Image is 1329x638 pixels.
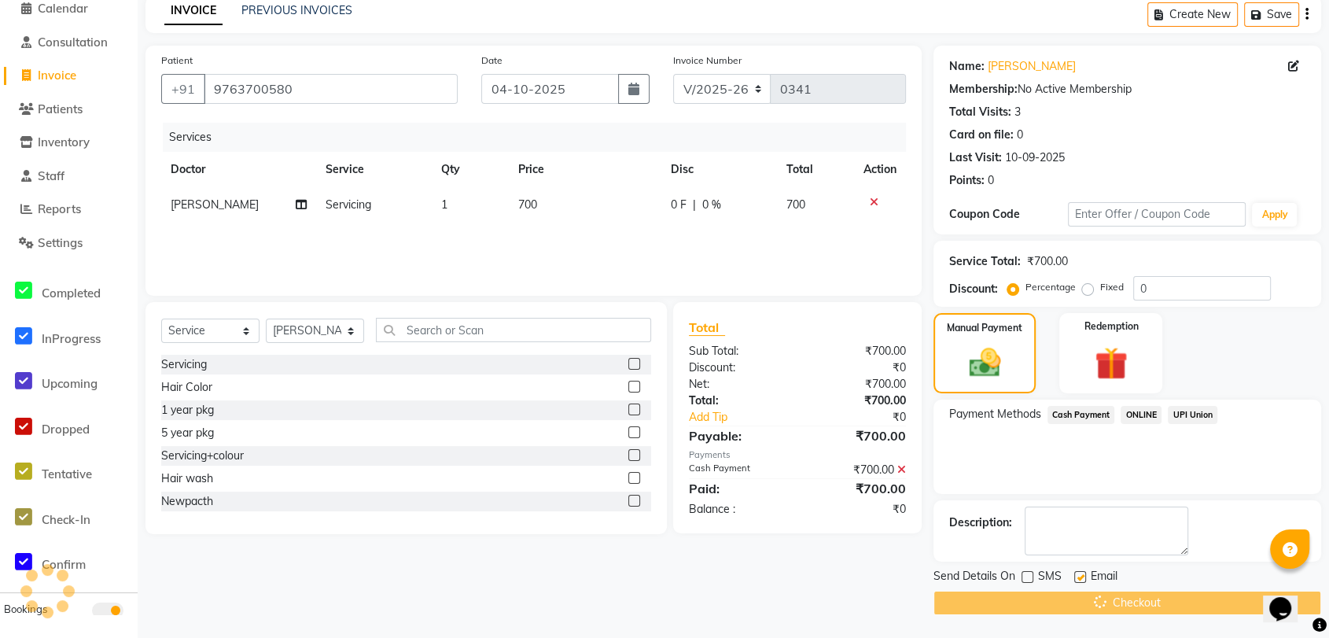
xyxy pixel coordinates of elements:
span: Settings [38,235,83,250]
div: 3 [1014,104,1021,120]
button: +91 [161,74,205,104]
label: Fixed [1100,280,1124,294]
span: | [693,197,696,213]
div: ₹700.00 [1027,253,1068,270]
label: Redemption [1084,319,1138,334]
div: 0 [1017,127,1023,143]
div: Last Visit: [949,149,1002,166]
a: Inventory [4,134,134,152]
span: Inventory [38,135,90,149]
span: UPI Union [1168,406,1217,424]
div: Servicing+colour [161,448,244,464]
div: ₹0 [797,501,918,518]
div: Service Total: [949,253,1021,270]
span: 700 [786,197,804,212]
label: Percentage [1025,280,1076,294]
span: Total [689,319,725,336]
th: Service [316,152,432,187]
img: _cash.svg [959,345,1011,381]
div: Cash Payment [677,462,797,478]
div: Name: [949,58,985,75]
div: Coupon Code [949,206,1068,223]
span: Dropped [42,422,90,437]
span: Cash Payment [1047,406,1115,424]
div: ₹700.00 [797,479,918,498]
input: Search or Scan [376,318,651,342]
div: Membership: [949,81,1018,98]
div: 0 [988,172,994,189]
th: Total [776,152,853,187]
button: Apply [1252,203,1297,227]
div: Card on file: [949,127,1014,143]
div: Paid: [677,479,797,498]
div: ₹700.00 [797,343,918,360]
button: Save [1244,2,1299,27]
input: Enter Offer / Coupon Code [1068,202,1246,227]
th: Doctor [161,152,316,187]
th: Qty [432,152,509,187]
a: Reports [4,201,134,219]
span: Send Details On [933,568,1015,588]
span: Confirm [42,557,86,572]
label: Date [481,53,503,68]
div: Discount: [949,281,998,297]
a: Consultation [4,34,134,52]
div: Net: [677,376,797,393]
th: Price [509,152,661,187]
span: Upcoming [42,376,98,391]
span: Reports [38,201,81,216]
span: 0 F [671,197,687,213]
div: Newpacth [161,493,213,510]
label: Patient [161,53,193,68]
div: ₹700.00 [797,376,918,393]
span: 1 [441,197,447,212]
span: Consultation [38,35,108,50]
a: PREVIOUS INVOICES [241,3,352,17]
span: Servicing [326,197,371,212]
img: _gift.svg [1084,343,1138,384]
button: Create New [1147,2,1238,27]
span: [PERSON_NAME] [171,197,259,212]
label: Invoice Number [673,53,742,68]
div: Sub Total: [677,343,797,360]
a: Staff [4,168,134,186]
span: Invoice [38,68,76,83]
div: No Active Membership [949,81,1305,98]
span: SMS [1038,568,1062,588]
div: Points: [949,172,985,189]
a: Patients [4,101,134,119]
div: Payable: [677,426,797,445]
span: Calendar [38,1,88,16]
span: InProgress [42,331,101,346]
span: Bookings [4,603,47,615]
div: 10-09-2025 [1005,149,1065,166]
a: Settings [4,234,134,253]
span: 700 [518,197,537,212]
span: ONLINE [1121,406,1161,424]
th: Disc [661,152,776,187]
a: Invoice [4,67,134,85]
div: Payments [689,448,906,462]
span: Email [1091,568,1117,588]
label: Manual Payment [947,321,1022,335]
iframe: chat widget [1263,575,1313,622]
a: Add Tip [677,409,817,426]
div: Servicing [161,356,207,373]
div: Services [163,123,918,152]
span: Check-In [42,512,90,527]
span: Staff [38,168,64,183]
span: 0 % [702,197,721,213]
div: 5 year pkg [161,425,214,441]
div: ₹700.00 [797,462,918,478]
span: Tentative [42,467,92,481]
div: 1 year pkg [161,402,214,419]
div: ₹0 [797,360,918,376]
div: Discount: [677,360,797,376]
div: Balance : [677,501,797,518]
input: Search by Name/Mobile/Email/Code [204,74,458,104]
span: Payment Methods [949,406,1041,422]
div: Hair wash [161,470,213,487]
a: [PERSON_NAME] [988,58,1076,75]
div: ₹0 [817,409,917,426]
div: Description: [949,514,1012,531]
